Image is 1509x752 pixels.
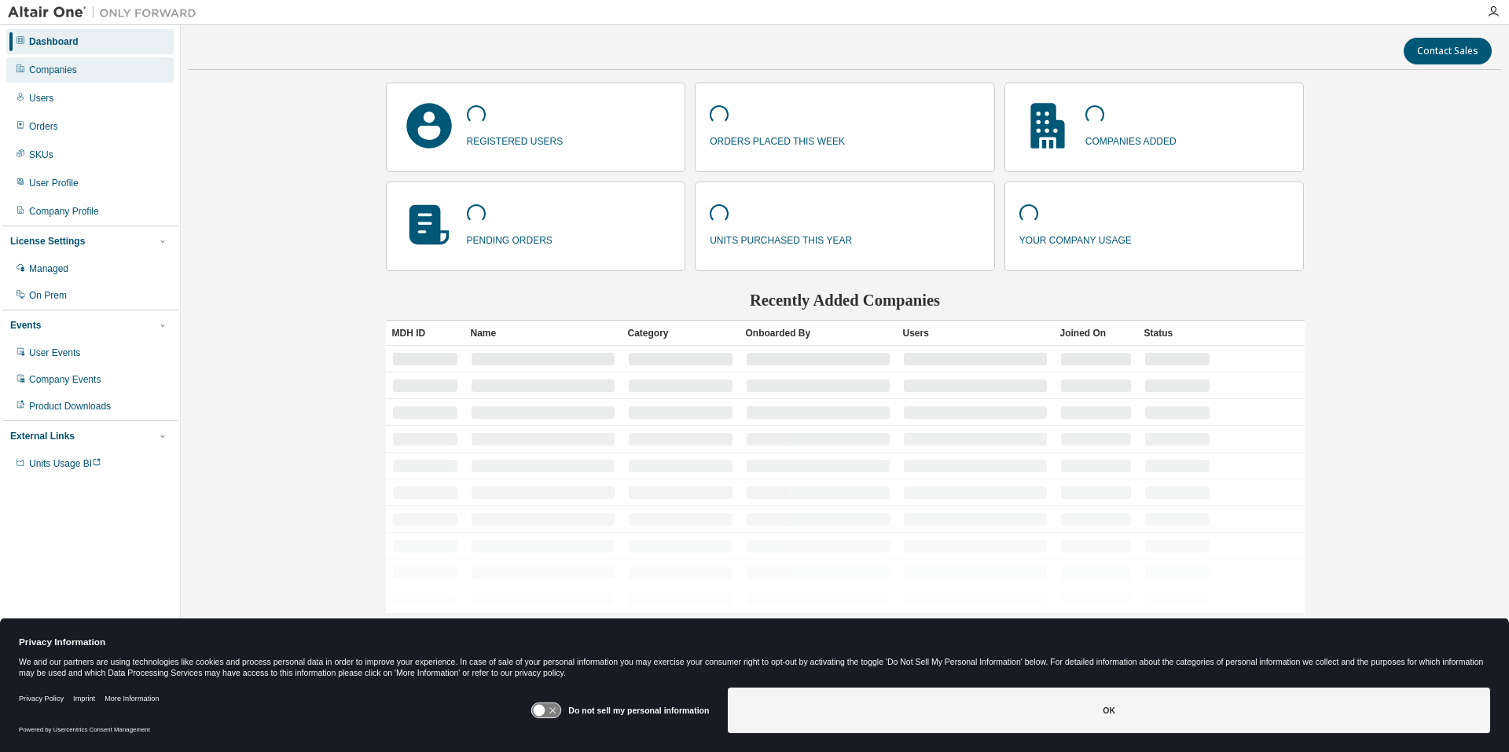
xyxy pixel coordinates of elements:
[29,64,77,76] div: Companies
[29,35,79,48] div: Dashboard
[29,289,67,302] div: On Prem
[1085,130,1177,149] p: companies added
[467,229,553,248] p: pending orders
[1019,229,1132,248] p: your company usage
[29,347,80,359] div: User Events
[29,205,99,218] div: Company Profile
[10,430,75,442] div: External Links
[29,120,58,133] div: Orders
[467,130,564,149] p: registered users
[628,321,733,346] div: Category
[1060,321,1132,346] div: Joined On
[8,5,204,20] img: Altair One
[29,262,68,275] div: Managed
[392,321,458,346] div: MDH ID
[710,130,845,149] p: orders placed this week
[903,321,1048,346] div: Users
[29,149,53,161] div: SKUs
[746,321,890,346] div: Onboarded By
[29,373,101,386] div: Company Events
[29,177,79,189] div: User Profile
[471,321,615,346] div: Name
[29,400,111,413] div: Product Downloads
[710,229,852,248] p: units purchased this year
[386,290,1305,310] h2: Recently Added Companies
[29,92,53,105] div: Users
[10,235,85,248] div: License Settings
[1404,38,1492,64] button: Contact Sales
[10,319,41,332] div: Events
[29,458,101,469] span: Units Usage BI
[1144,321,1210,346] div: Status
